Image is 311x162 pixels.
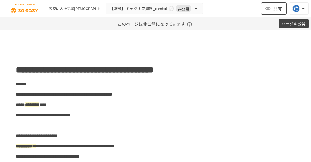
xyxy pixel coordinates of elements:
p: このページは非公開になっています [118,17,194,30]
div: 医療法人社団翠[DEMOGRAPHIC_DATA] [49,6,103,11]
button: ページの公開 [279,19,309,29]
img: JEGjsIKIkXC9kHzRN7titGGb0UF19Vi83cQ0mCQ5DuX [5,4,44,13]
button: 【雛形】キックオフ資料_dental非公開 [106,3,203,14]
span: 【雛形】キックオフ資料_dental [110,5,167,12]
button: 共有 [261,2,287,15]
span: 非公開 [176,5,191,12]
span: 共有 [273,5,282,12]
